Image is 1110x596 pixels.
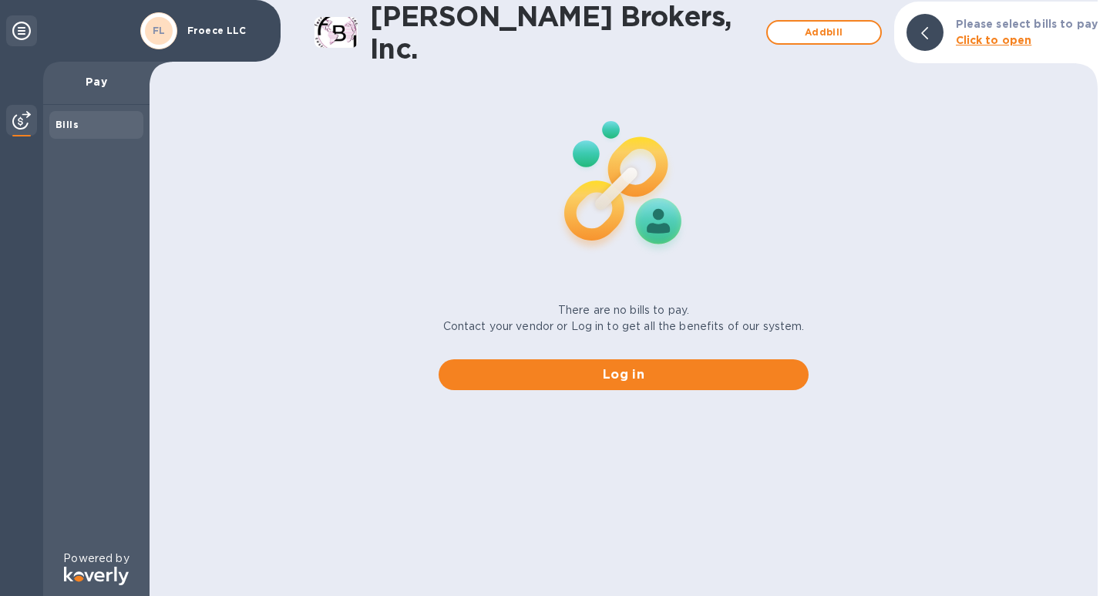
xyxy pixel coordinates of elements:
[780,23,868,42] span: Add bill
[766,20,882,45] button: Addbill
[55,119,79,130] b: Bills
[187,25,264,36] p: Froece LLC
[153,25,166,36] b: FL
[956,34,1032,46] b: Click to open
[439,359,809,390] button: Log in
[55,74,137,89] p: Pay
[956,18,1098,30] b: Please select bills to pay
[451,365,796,384] span: Log in
[64,567,129,585] img: Logo
[63,551,129,567] p: Powered by
[443,302,805,335] p: There are no bills to pay. Contact your vendor or Log in to get all the benefits of our system.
